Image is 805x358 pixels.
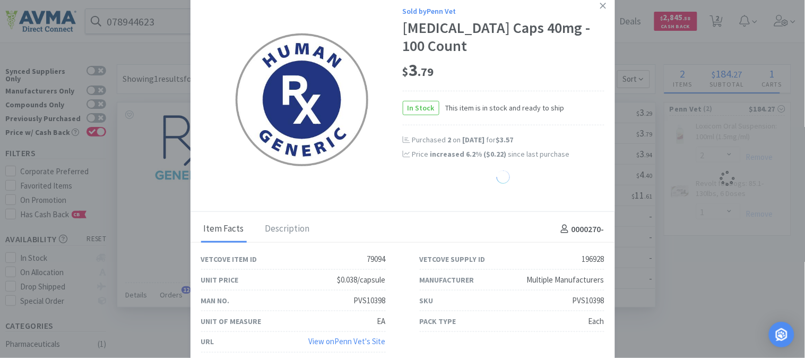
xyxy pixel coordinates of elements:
[588,315,604,328] div: Each
[201,216,247,243] div: Item Facts
[420,253,486,265] div: Vetcove Supply ID
[201,336,214,348] div: URL
[420,316,456,327] div: Pack Type
[420,274,474,286] div: Manufacturer
[403,19,604,55] div: [MEDICAL_DATA] Caps 40mg - 100 Count
[201,316,262,327] div: Unit of Measure
[403,101,439,115] span: In Stock
[769,322,794,347] div: Open Intercom Messenger
[463,135,485,144] span: [DATE]
[412,135,604,146] div: Purchased on for
[448,135,452,144] span: 2
[263,216,313,243] div: Description
[201,295,230,306] div: Man No.
[233,31,371,169] img: 99e109f997274d53ae9d500e0ee1560b_196928.png
[367,253,386,266] div: 79094
[201,274,239,286] div: Unit Price
[412,148,604,160] div: Price since last purchase
[582,253,604,266] div: 196928
[403,59,434,80] span: 3
[337,274,386,286] div: $0.038/capsule
[418,64,434,79] span: . 79
[527,274,604,286] div: Multiple Manufacturers
[487,149,504,159] span: $0.22
[557,223,604,236] h4: 0000270 -
[403,5,604,17] div: Sold by Penn Vet
[377,315,386,328] div: EA
[420,295,434,306] div: SKU
[354,294,386,307] div: PVS10398
[496,135,514,144] span: $3.57
[309,337,386,347] a: View onPenn Vet's Site
[439,102,565,114] span: This item is in stock and ready to ship
[201,253,257,265] div: Vetcove Item ID
[430,149,507,159] span: increased 6.2 % ( )
[573,294,604,307] div: PVS10398
[403,64,409,79] span: $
